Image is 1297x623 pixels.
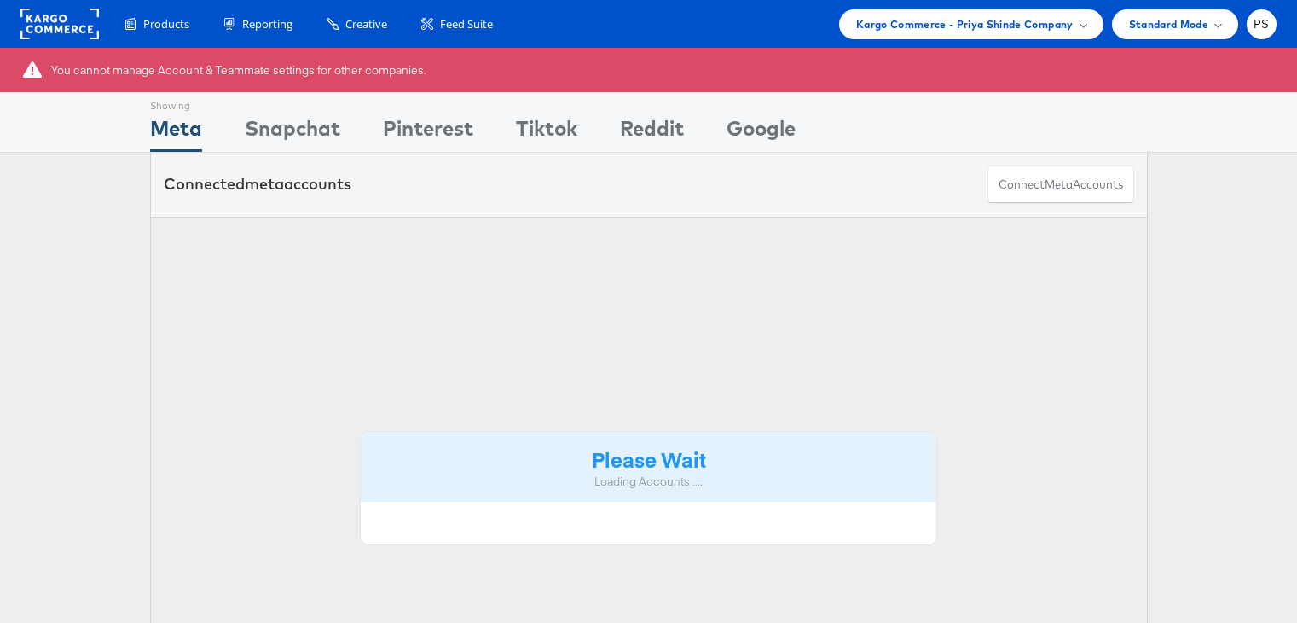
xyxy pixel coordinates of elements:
span: Feed Suite [440,16,493,32]
span: Kargo Commerce - Priya Shinde Company [856,15,1074,33]
div: Google [727,114,796,152]
div: Snapchat [245,114,340,152]
div: Tiktok [516,114,577,152]
div: Reddit [620,114,684,152]
div: Pinterest [383,114,473,152]
span: Products [143,16,189,32]
span: meta [245,174,284,194]
span: PS [1254,19,1270,30]
div: You cannot manage Account & Teammate settings for other companies. [51,62,426,79]
button: ConnectmetaAccounts [987,166,1134,204]
div: Connected accounts [164,173,351,195]
div: Showing [150,93,202,114]
strong: Please Wait [592,445,706,473]
div: Meta [150,114,202,152]
span: Creative [345,16,387,32]
span: meta [1045,177,1073,193]
div: Loading Accounts .... [373,474,924,490]
span: Standard Mode [1129,15,1208,33]
span: Reporting [242,16,292,32]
